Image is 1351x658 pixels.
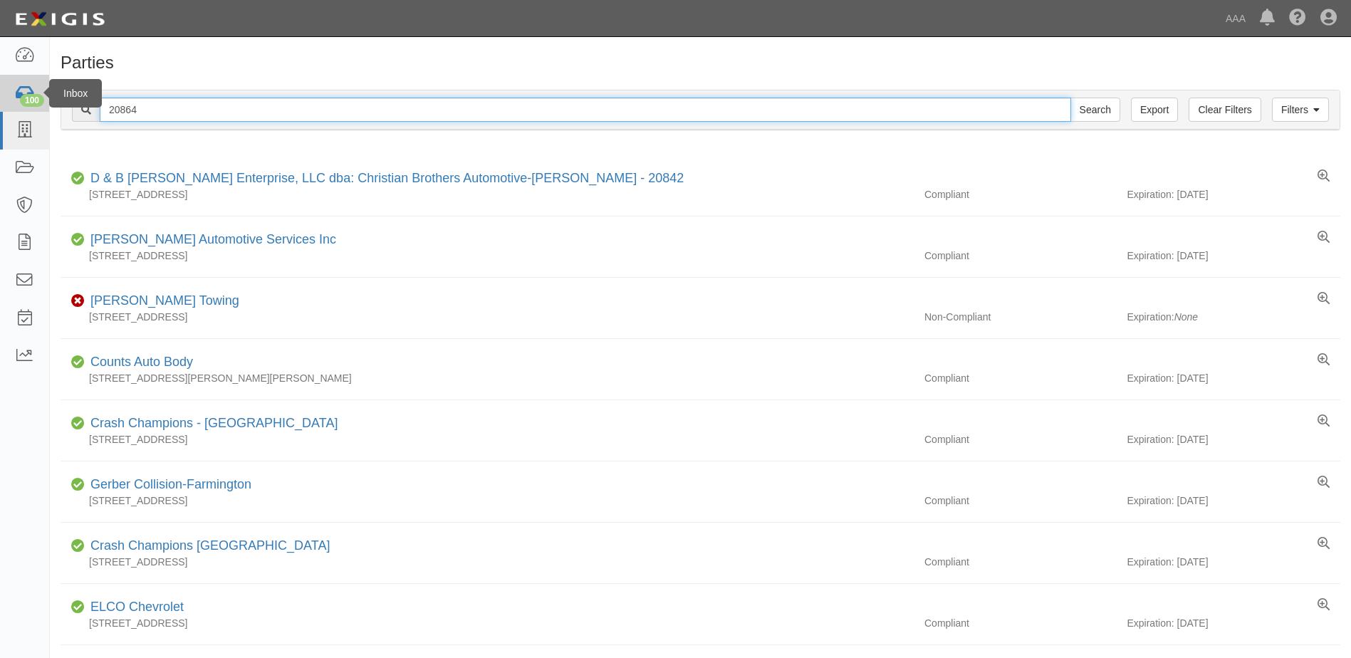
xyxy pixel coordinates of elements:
[914,187,1127,202] div: Compliant
[61,616,914,630] div: [STREET_ADDRESS]
[85,169,684,188] div: D & B Fikes Enterprise, LLC dba: Christian Brothers Automotive-Bryan - 20842
[1127,432,1340,446] div: Expiration: [DATE]
[61,249,914,263] div: [STREET_ADDRESS]
[61,493,914,508] div: [STREET_ADDRESS]
[61,53,1340,72] h1: Parties
[61,555,914,569] div: [STREET_ADDRESS]
[90,355,193,369] a: Counts Auto Body
[1318,231,1330,245] a: View results summary
[90,477,251,491] a: Gerber Collision-Farmington
[1318,598,1330,612] a: View results summary
[90,538,330,553] a: Crash Champions [GEOGRAPHIC_DATA]
[61,432,914,446] div: [STREET_ADDRESS]
[61,310,914,324] div: [STREET_ADDRESS]
[914,371,1127,385] div: Compliant
[1219,4,1253,33] a: AAA
[85,353,193,372] div: Counts Auto Body
[90,600,184,614] a: ELCO Chevrolet
[1127,371,1340,385] div: Expiration: [DATE]
[1272,98,1329,122] a: Filters
[71,480,85,490] i: Compliant
[71,541,85,551] i: Compliant
[914,310,1127,324] div: Non-Compliant
[85,598,184,617] div: ELCO Chevrolet
[1127,310,1340,324] div: Expiration:
[1189,98,1261,122] a: Clear Filters
[914,493,1127,508] div: Compliant
[71,235,85,245] i: Compliant
[71,174,85,184] i: Compliant
[1318,476,1330,490] a: View results summary
[85,231,336,249] div: Ferra Automotive Services Inc
[11,6,109,32] img: logo-5460c22ac91f19d4615b14bd174203de0afe785f0fc80cf4dbbc73dc1793850b.png
[1127,249,1340,263] div: Expiration: [DATE]
[90,416,338,430] a: Crash Champions - [GEOGRAPHIC_DATA]
[90,171,684,185] a: D & B [PERSON_NAME] Enterprise, LLC dba: Christian Brothers Automotive-[PERSON_NAME] - 20842
[1318,414,1330,429] a: View results summary
[1127,187,1340,202] div: Expiration: [DATE]
[1318,537,1330,551] a: View results summary
[49,79,102,108] div: Inbox
[85,292,239,310] div: Whaley's Towing
[71,296,85,306] i: Non-Compliant
[1289,10,1306,27] i: Help Center - Complianz
[90,293,239,308] a: [PERSON_NAME] Towing
[914,616,1127,630] div: Compliant
[1070,98,1120,122] input: Search
[1318,292,1330,306] a: View results summary
[100,98,1071,122] input: Search
[71,419,85,429] i: Compliant
[61,187,914,202] div: [STREET_ADDRESS]
[90,232,336,246] a: [PERSON_NAME] Automotive Services Inc
[914,555,1127,569] div: Compliant
[85,537,330,555] div: Crash Champions Newport Beach
[1318,353,1330,367] a: View results summary
[914,249,1127,263] div: Compliant
[1127,616,1340,630] div: Expiration: [DATE]
[1318,169,1330,184] a: View results summary
[71,602,85,612] i: Compliant
[71,357,85,367] i: Compliant
[1131,98,1178,122] a: Export
[914,432,1127,446] div: Compliant
[1174,311,1198,323] i: None
[61,371,914,385] div: [STREET_ADDRESS][PERSON_NAME][PERSON_NAME]
[20,94,44,107] div: 100
[1127,493,1340,508] div: Expiration: [DATE]
[85,476,251,494] div: Gerber Collision-Farmington
[85,414,338,433] div: Crash Champions - Sunnybrook
[1127,555,1340,569] div: Expiration: [DATE]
